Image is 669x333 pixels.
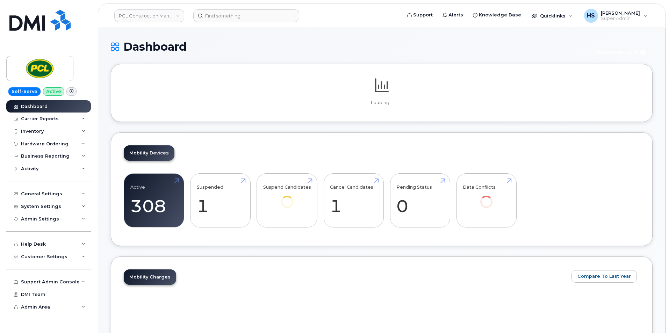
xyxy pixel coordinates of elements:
[330,178,377,224] a: Cancel Candidates 1
[130,178,178,224] a: Active 308
[263,178,311,218] a: Suspend Candidates
[577,273,631,280] span: Compare To Last Year
[124,269,176,285] a: Mobility Charges
[124,100,640,106] p: Loading...
[463,178,510,218] a: Data Conflicts
[590,46,653,58] button: Customer Card
[124,145,174,161] a: Mobility Devices
[197,178,244,224] a: Suspended 1
[111,41,586,53] h1: Dashboard
[396,178,444,224] a: Pending Status 0
[571,270,637,283] button: Compare To Last Year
